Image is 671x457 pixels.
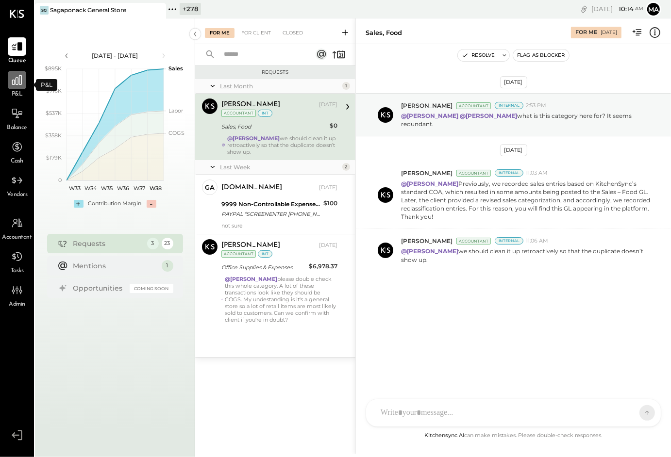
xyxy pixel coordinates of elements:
span: [PERSON_NAME] [401,237,453,245]
span: Admin [9,300,25,309]
span: 2:53 PM [526,102,546,110]
div: Requests [73,239,142,248]
a: P&L [0,71,34,99]
div: + 278 [180,3,201,15]
div: $100 [323,198,337,208]
div: Accountant [456,238,491,245]
div: int [258,110,272,117]
div: Coming Soon [130,284,173,293]
text: COGS [168,130,185,136]
div: Requests [200,69,351,76]
a: Vendors [0,171,34,199]
div: please double check this whole category. A lot of these transactions look like they should be COG... [225,276,337,323]
text: W37 [134,185,145,192]
div: $0 [330,121,337,131]
div: Sales, Food [366,28,402,37]
div: 1 [342,82,350,90]
span: [PERSON_NAME] [401,101,453,110]
span: Queue [8,57,26,65]
strong: @[PERSON_NAME] [401,247,458,255]
span: [PERSON_NAME] [401,169,453,177]
div: Contribution Margin [88,200,142,208]
div: [DATE] - [DATE] [74,51,156,60]
a: Balance [0,104,34,132]
text: $358K [45,132,62,139]
div: Closed [278,28,308,38]
div: [DATE] [601,29,617,36]
div: For Client [236,28,276,38]
div: PAYPAL *SCREENENTER [PHONE_NUMBER] [GEOGRAPHIC_DATA] [221,209,320,219]
div: [DATE] [591,4,643,14]
div: Last Week [220,163,340,171]
div: For Me [575,29,597,36]
text: $179K [46,154,62,161]
span: Cash [11,157,23,166]
div: [DATE] [319,101,337,109]
button: Resolve [458,49,499,61]
div: Internal [495,169,523,177]
a: Accountant [0,214,34,242]
div: [DATE] [319,242,337,249]
span: Accountant [2,233,32,242]
span: P&L [12,90,23,99]
text: W34 [84,185,97,192]
div: [DATE] [319,184,337,192]
div: P&L [36,79,57,91]
div: ga [205,183,215,192]
p: Previously, we recorded sales entries based on KitchenSync’s standard COA, which resulted in some... [401,180,650,221]
div: int [258,250,272,258]
div: $6,978.37 [309,261,337,271]
text: W33 [68,185,80,192]
div: 9999 Non-Controllable Expenses:Other Income and Expenses:To Be Classified P&L [221,199,320,209]
div: Sagaponack General Store [50,6,126,14]
text: $716K [46,87,62,94]
span: 11:06 AM [526,237,548,245]
div: we should clean it up retroactively so that the duplicate doesn’t show up. [227,135,337,155]
button: Ma [646,1,661,17]
text: Sales [168,65,183,72]
button: Flag as Blocker [513,49,569,61]
text: $537K [46,110,62,116]
text: W38 [149,185,161,192]
div: Accountant [221,110,256,117]
div: Mentions [73,261,157,271]
span: 11:03 AM [526,169,548,177]
a: Admin [0,281,34,309]
div: Office Supplies & Expenses [221,262,306,272]
div: Last Month [220,82,340,90]
text: W36 [117,185,129,192]
strong: @[PERSON_NAME] [225,276,277,282]
strong: @[PERSON_NAME] [460,112,517,119]
div: 1 [162,260,173,272]
div: Accountant [456,102,491,109]
text: $895K [45,65,62,72]
div: SG [40,6,49,15]
p: we should clean it up retroactively so that the duplicate doesn’t show up. [401,247,650,263]
a: Queue [0,37,34,65]
text: 0 [58,177,62,183]
div: [DATE] [500,76,527,88]
div: + [74,200,84,208]
span: Tasks [11,267,24,276]
span: Balance [7,124,27,132]
span: Vendors [7,191,28,199]
a: Cash [0,138,34,166]
div: 3 [147,238,159,249]
div: [DOMAIN_NAME] [221,183,282,193]
a: Tasks [0,247,34,276]
strong: @[PERSON_NAME] [401,112,458,119]
div: [DATE] [500,144,527,156]
div: not sure [221,222,337,229]
div: [PERSON_NAME] [221,100,280,110]
div: - [147,200,156,208]
strong: @[PERSON_NAME] [227,135,280,142]
div: Opportunities [73,283,125,293]
div: Internal [495,102,523,109]
div: 23 [162,238,173,249]
div: Accountant [456,170,491,177]
strong: @[PERSON_NAME] [401,180,458,187]
div: [PERSON_NAME] [221,241,280,250]
p: what is this category here for? It seems redundant. [401,112,650,128]
div: Sales, Food [221,122,327,131]
div: Accountant [221,250,256,258]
